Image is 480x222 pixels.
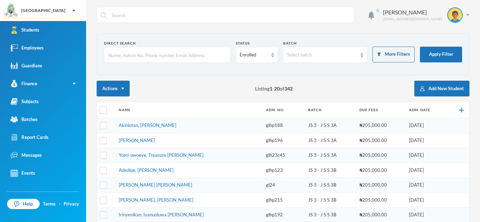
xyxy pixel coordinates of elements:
[356,148,406,163] td: ₦205,000.00
[305,148,356,163] td: JS 3 - J S S 3A
[372,47,415,62] button: More Filters
[356,118,406,133] td: ₦205,000.00
[414,81,469,96] button: Add New Student
[11,80,37,87] div: Finance
[270,86,272,92] b: 1
[287,52,357,59] div: Select batch
[383,16,442,22] div: [EMAIL_ADDRESS][DOMAIN_NAME]
[11,116,38,123] div: Batches
[406,178,447,193] td: [DATE]
[262,133,305,148] td: glhp196
[406,102,447,118] th: Adm. Date
[115,102,262,118] th: Name
[21,7,65,14] div: [GEOGRAPHIC_DATA]
[97,81,130,96] button: Actions
[11,62,42,69] div: Guardians
[420,47,462,62] button: Apply Filter
[262,118,305,133] td: glhp188
[274,86,280,92] b: 20
[11,169,35,177] div: Events
[11,98,39,105] div: Subjects
[406,148,447,163] td: [DATE]
[305,193,356,208] td: JS 3 - J S S 3B
[262,148,305,163] td: glh23c45
[64,201,79,208] a: Privacy
[59,201,60,208] div: ·
[11,26,39,34] div: Students
[356,193,406,208] td: ₦205,000.00
[111,7,350,23] input: Search
[356,163,406,178] td: ₦205,000.00
[262,193,305,208] td: glhp215
[356,133,406,148] td: ₦205,000.00
[305,163,356,178] td: JS 3 - J S S 3B
[406,118,447,133] td: [DATE]
[119,152,203,158] a: Yomi-owoeye, Treasure [PERSON_NAME]
[236,41,278,46] div: Status
[119,137,155,143] a: [PERSON_NAME]
[119,182,192,188] a: [PERSON_NAME] [PERSON_NAME]
[406,193,447,208] td: [DATE]
[119,122,176,128] a: Akinlotan, [PERSON_NAME]
[284,86,293,92] b: 342
[406,163,447,178] td: [DATE]
[283,41,368,46] div: Batch
[305,178,356,193] td: JS 3 - J S S 3B
[119,197,193,203] a: [PERSON_NAME], [PERSON_NAME]
[11,134,48,141] div: Report Cards
[356,102,406,118] th: Due Fees
[100,12,107,19] img: search
[262,102,305,118] th: Adm. No.
[262,178,305,193] td: gl24
[255,85,293,92] span: Listing - of
[119,167,174,173] a: Adedipe, [PERSON_NAME]
[11,44,44,52] div: Employees
[104,41,231,46] div: Direct Search
[7,199,40,209] a: Help
[240,52,268,59] div: Enrolled
[43,201,56,208] a: Terms
[11,152,42,159] div: Messages
[459,108,464,113] img: +
[305,133,356,148] td: JS 3 - J S S 3A
[305,118,356,133] td: JS 3 - J S S 3A
[119,212,204,217] a: Irinyenikan, Iyanuoluwa [PERSON_NAME]
[383,8,442,16] div: [PERSON_NAME]
[305,102,356,118] th: Batch
[108,47,227,63] input: Name, Admin No, Phone number, Email Address
[406,133,447,148] td: [DATE]
[4,4,18,18] img: logo
[262,163,305,178] td: glhp123
[448,8,462,22] img: STUDENT
[356,178,406,193] td: ₦205,000.00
